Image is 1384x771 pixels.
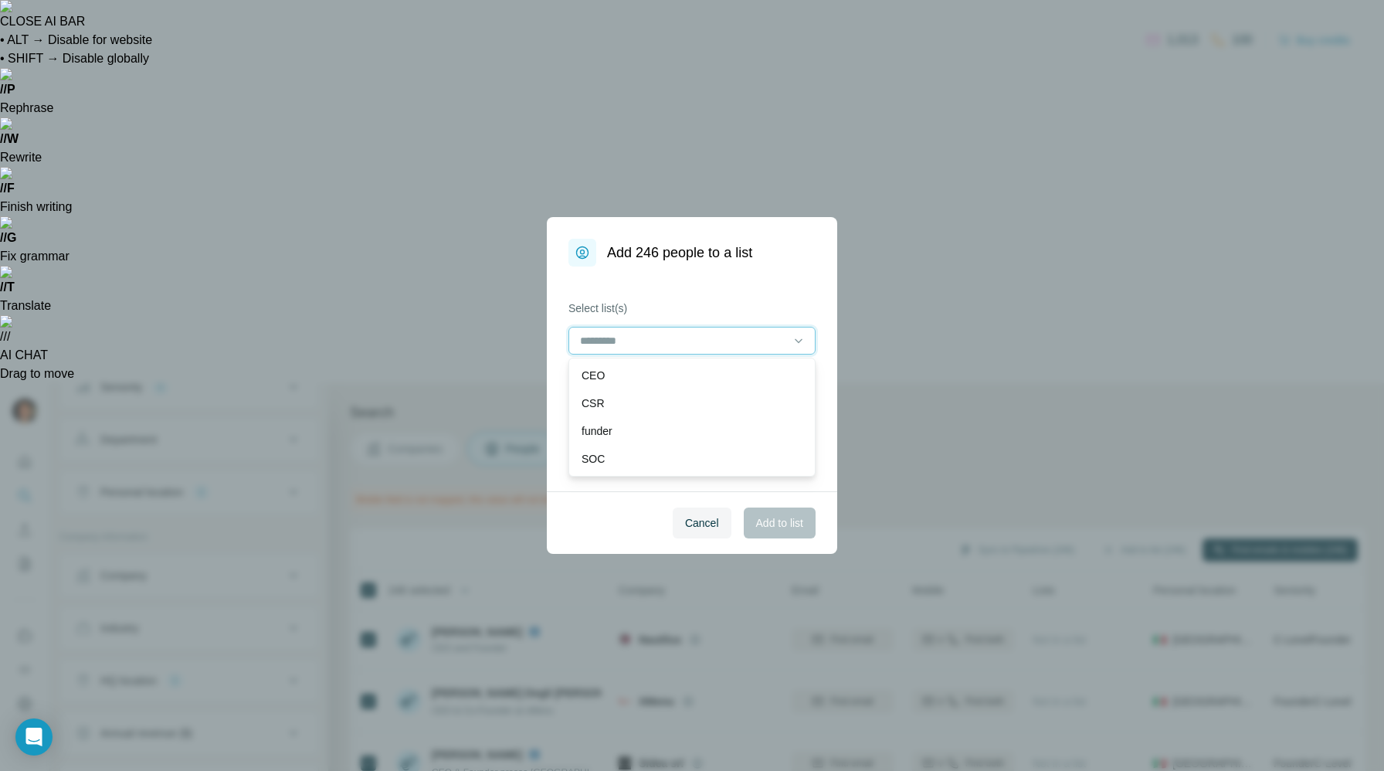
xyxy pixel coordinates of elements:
span: Cancel [685,515,719,531]
div: Open Intercom Messenger [15,718,53,756]
p: SOC [582,451,605,467]
button: Cancel [673,508,731,538]
p: CSR [582,396,605,411]
p: funder [582,423,612,439]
